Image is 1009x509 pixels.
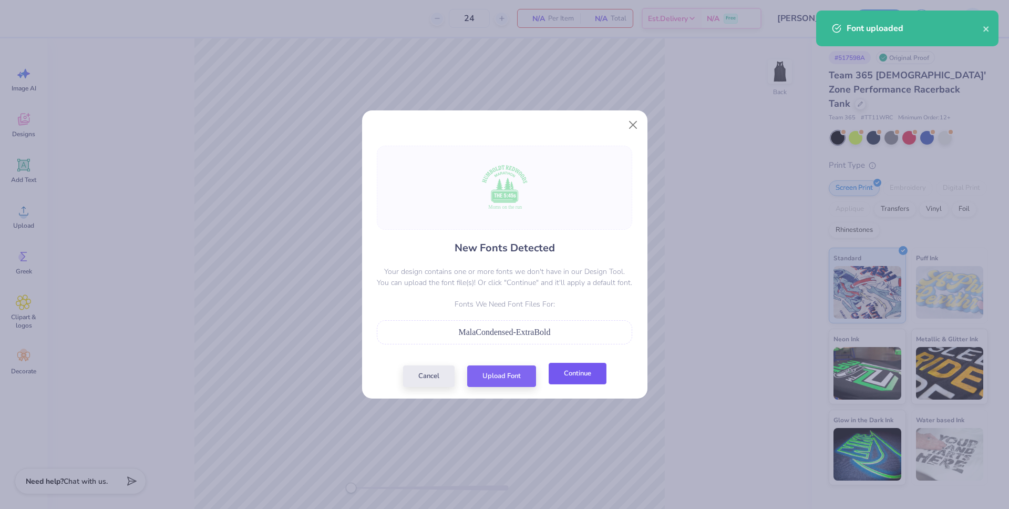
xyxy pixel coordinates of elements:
[377,299,632,310] p: Fonts We Need Font Files For:
[983,22,990,35] button: close
[549,363,606,384] button: Continue
[467,365,536,387] button: Upload Font
[847,22,983,35] div: Font uploaded
[403,365,455,387] button: Cancel
[455,240,555,256] h4: New Fonts Detected
[623,115,643,135] button: Close
[377,266,632,288] p: Your design contains one or more fonts we don't have in our Design Tool. You can upload the font ...
[458,328,550,337] span: MalaCondensed-ExtraBold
